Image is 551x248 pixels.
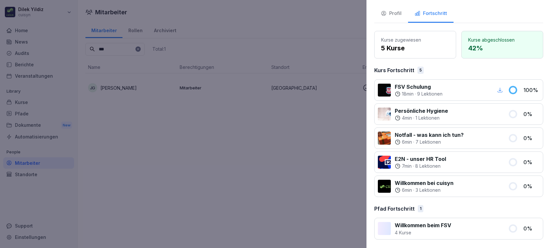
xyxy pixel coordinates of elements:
[523,86,540,94] p: 100 %
[381,43,449,53] p: 5 Kurse
[395,115,448,121] div: ·
[402,187,412,193] p: 6 min
[395,179,454,187] p: Willkommen bei cuisyn
[523,182,540,190] p: 0 %
[395,229,451,236] p: 4 Kurse
[416,115,440,121] p: 1 Lektionen
[395,131,464,139] p: Notfall - was kann ich tun?
[374,66,414,74] p: Kurs Fortschritt
[374,5,408,23] button: Profil
[468,43,536,53] p: 42 %
[395,91,442,97] div: ·
[395,139,464,145] div: ·
[402,139,412,145] p: 6 min
[402,163,412,169] p: 7 min
[395,163,446,169] div: ·
[395,187,454,193] div: ·
[374,205,415,213] p: Pfad Fortschritt
[402,91,414,97] p: 18 min
[417,91,442,97] p: 9 Lektionen
[415,10,447,17] div: Fortschritt
[395,155,446,163] p: E2N - unser HR Tool
[416,139,441,145] p: 7 Lektionen
[416,187,441,193] p: 3 Lektionen
[381,10,402,17] div: Profil
[408,5,454,23] button: Fortschritt
[402,115,412,121] p: 4 min
[523,158,540,166] p: 0 %
[395,83,442,91] p: FSV Schulung
[395,107,448,115] p: Persönliche Hygiene
[415,163,441,169] p: 8 Lektionen
[417,67,424,74] div: 5
[468,36,536,43] p: Kurse abgeschlossen
[381,36,449,43] p: Kurse zugewiesen
[523,225,540,232] p: 0 %
[395,221,451,229] p: Willkommen beim FSV
[418,205,423,212] div: 1
[523,134,540,142] p: 0 %
[523,110,540,118] p: 0 %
